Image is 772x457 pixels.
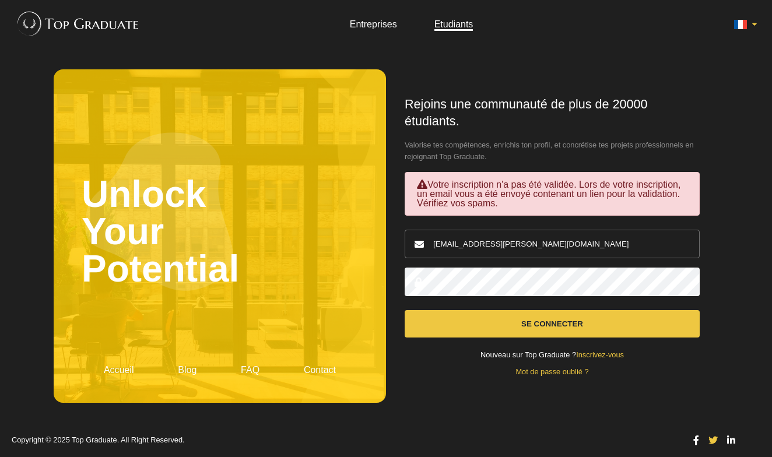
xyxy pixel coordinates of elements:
[576,350,624,359] a: Inscrivez-vous
[405,96,700,130] h1: Rejoins une communauté de plus de 20000 étudiants.
[515,367,588,376] a: Mot de passe oublié ?
[241,365,259,375] a: FAQ
[12,437,680,444] p: Copyright © 2025 Top Graduate. All Right Reserved.
[405,351,700,359] div: Nouveau sur Top Graduate ?
[82,97,358,366] h2: Unlock Your Potential
[304,365,336,375] a: Contact
[405,172,700,216] div: Votre inscription n'a pas été validée. Lors de votre inscription, un email vous a été envoyé cont...
[405,230,700,258] input: Email
[104,365,134,375] a: Accueil
[405,139,700,163] span: Valorise tes compétences, enrichis ton profil, et concrétise tes projets professionnels en rejoig...
[12,6,139,41] img: Top Graduate
[434,19,473,29] a: Etudiants
[405,310,700,338] button: Se connecter
[350,19,397,29] a: Entreprises
[178,365,196,375] a: Blog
